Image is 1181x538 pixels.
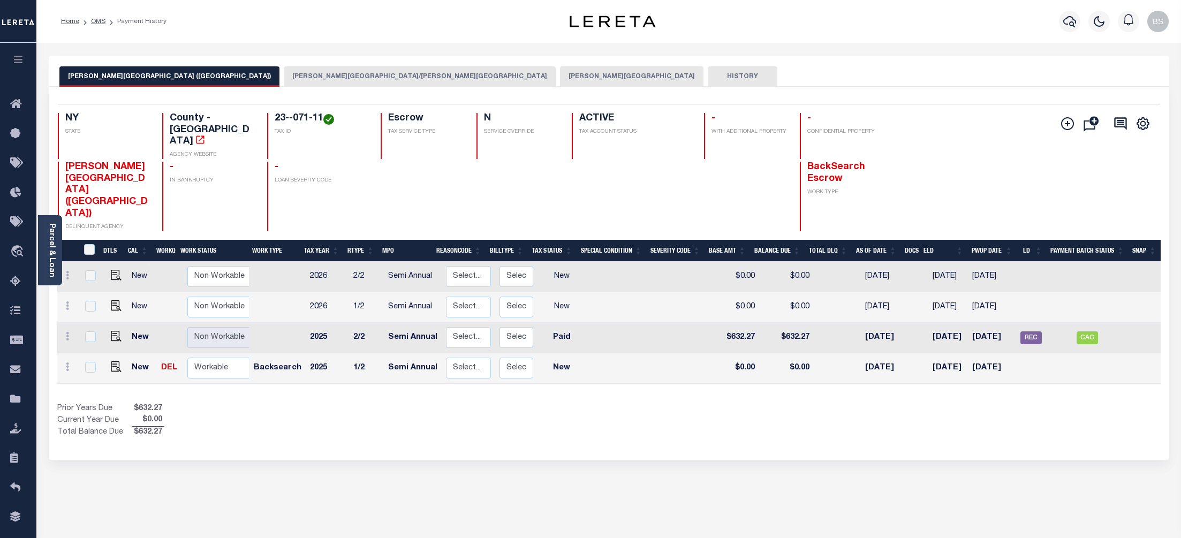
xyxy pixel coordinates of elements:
button: [PERSON_NAME][GEOGRAPHIC_DATA] [560,66,703,87]
td: $0.00 [714,292,759,323]
td: Semi Annual [384,353,442,384]
th: SNAP: activate to sort column ascending [1128,240,1160,262]
td: $0.00 [759,262,814,292]
td: Current Year Due [57,414,132,426]
th: CAL: activate to sort column ascending [124,240,152,262]
th: Total DLQ: activate to sort column ascending [805,240,852,262]
td: 2/2 [349,323,384,353]
td: 2026 [306,262,349,292]
td: Semi Annual [384,262,442,292]
a: Home [61,18,79,25]
td: New [537,262,586,292]
td: [DATE] [928,323,968,353]
span: $632.27 [132,427,164,438]
td: [DATE] [861,323,910,353]
td: [DATE] [968,323,1016,353]
td: [DATE] [928,262,968,292]
td: [DATE] [861,292,910,323]
span: - [807,113,811,123]
td: 1/2 [349,292,384,323]
td: $632.27 [714,323,759,353]
td: Paid [537,323,586,353]
span: - [170,162,173,172]
span: CAC [1077,331,1098,344]
button: [PERSON_NAME][GEOGRAPHIC_DATA] ([GEOGRAPHIC_DATA]) [59,66,279,87]
th: Severity Code: activate to sort column ascending [646,240,705,262]
a: OMS [91,18,105,25]
td: 2025 [306,323,349,353]
th: Work Type [248,240,300,262]
th: Payment Batch Status: activate to sort column ascending [1046,240,1128,262]
p: WORK TYPE [807,188,892,196]
h4: N [484,113,559,125]
td: New [127,262,157,292]
button: [PERSON_NAME][GEOGRAPHIC_DATA]/[PERSON_NAME][GEOGRAPHIC_DATA] [284,66,556,87]
td: [DATE] [861,353,910,384]
th: Base Amt: activate to sort column ascending [705,240,750,262]
h4: County - [GEOGRAPHIC_DATA] [170,113,254,148]
td: [DATE] [928,353,968,384]
td: New [127,323,157,353]
img: logo-dark.svg [570,16,655,27]
td: 2026 [306,292,349,323]
p: SERVICE OVERRIDE [484,128,559,136]
p: IN BANKRUPTCY [170,177,254,185]
a: Parcel & Loan [48,223,55,277]
th: ELD: activate to sort column ascending [919,240,967,262]
p: STATE [65,128,150,136]
th: BillType: activate to sort column ascending [486,240,528,262]
td: Semi Annual [384,323,442,353]
th: As of Date: activate to sort column ascending [852,240,901,262]
td: $0.00 [714,353,759,384]
a: REC [1020,334,1042,342]
th: Tax Status: activate to sort column ascending [528,240,577,262]
td: 2/2 [349,262,384,292]
span: - [275,162,278,172]
a: DEL [161,364,177,372]
span: REC [1020,331,1042,344]
th: ReasonCode: activate to sort column ascending [432,240,486,262]
td: $0.00 [759,353,814,384]
td: Backsearch [249,353,306,384]
span: $632.27 [132,403,164,415]
a: CAC [1077,334,1098,342]
td: [DATE] [928,292,968,323]
span: [PERSON_NAME][GEOGRAPHIC_DATA] ([GEOGRAPHIC_DATA]) [65,162,148,218]
p: WITH ADDITIONAL PROPERTY [711,128,786,136]
p: CONFIDENTIAL PROPERTY [807,128,892,136]
td: [DATE] [968,262,1016,292]
th: Tax Year: activate to sort column ascending [300,240,343,262]
span: $0.00 [132,414,164,426]
td: Prior Years Due [57,403,132,415]
th: WorkQ [152,240,176,262]
img: svg+xml;base64,PHN2ZyB4bWxucz0iaHR0cDovL3d3dy53My5vcmcvMjAwMC9zdmciIHBvaW50ZXItZXZlbnRzPSJub25lIi... [1147,11,1169,32]
th: MPO [378,240,432,262]
td: New [127,292,157,323]
p: TAX ACCOUNT STATUS [579,128,691,136]
td: [DATE] [968,353,1016,384]
th: &nbsp; [78,240,100,262]
td: Total Balance Due [57,427,132,438]
td: $0.00 [714,262,759,292]
th: LD: activate to sort column ascending [1017,240,1047,262]
th: RType: activate to sort column ascending [343,240,378,262]
h4: 23--071-11 [275,113,368,125]
p: TAX ID [275,128,368,136]
p: DELINQUENT AGENCY [65,223,150,231]
td: $0.00 [759,292,814,323]
th: PWOP Date: activate to sort column ascending [967,240,1017,262]
td: [DATE] [968,292,1016,323]
th: &nbsp;&nbsp;&nbsp;&nbsp;&nbsp;&nbsp;&nbsp;&nbsp;&nbsp;&nbsp; [57,240,78,262]
li: Payment History [105,17,166,26]
td: New [537,292,586,323]
p: TAX SERVICE TYPE [388,128,463,136]
span: - [711,113,715,123]
p: AGENCY WEBSITE [170,151,254,159]
td: New [127,353,157,384]
td: 1/2 [349,353,384,384]
td: $632.27 [759,323,814,353]
th: Work Status [176,240,249,262]
td: [DATE] [861,262,910,292]
i: travel_explore [10,245,27,259]
button: HISTORY [708,66,777,87]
